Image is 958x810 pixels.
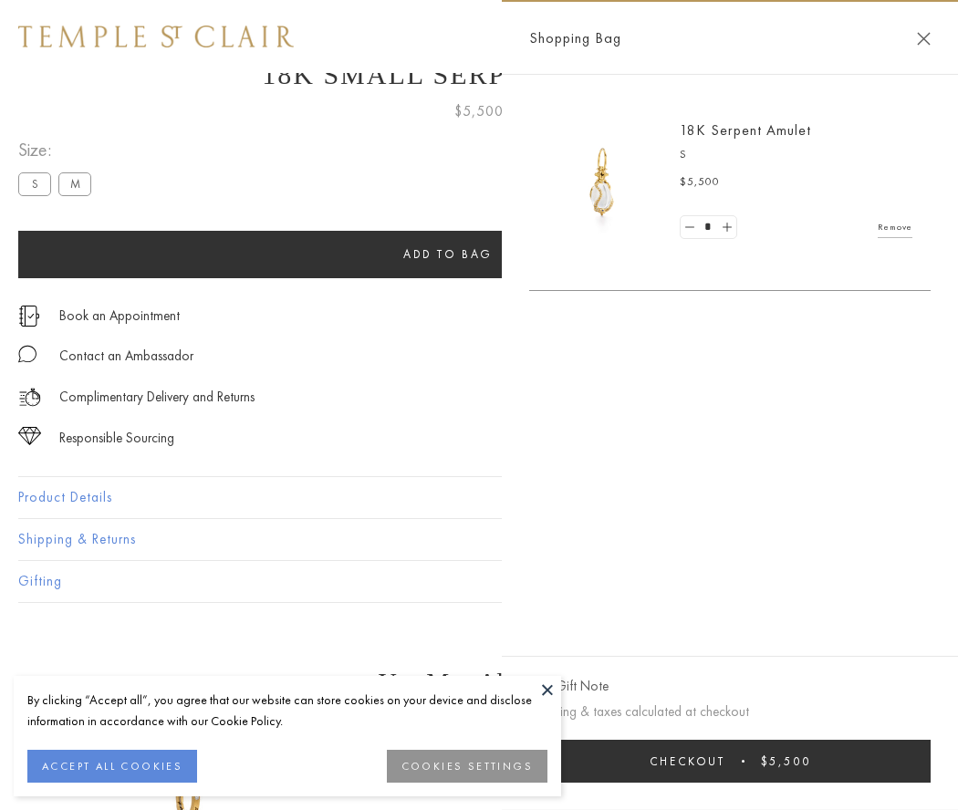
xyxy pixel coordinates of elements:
img: MessageIcon-01_2.svg [18,345,36,363]
label: S [18,172,51,195]
span: $5,500 [454,99,504,123]
label: M [58,172,91,195]
button: ACCEPT ALL COOKIES [27,750,197,783]
p: Complimentary Delivery and Returns [59,386,255,409]
div: Responsible Sourcing [59,427,174,450]
span: Checkout [650,753,725,769]
button: Gifting [18,561,940,602]
button: Product Details [18,477,940,518]
p: S [680,146,912,164]
button: Shipping & Returns [18,519,940,560]
img: P51836-E11SERPPV [547,128,657,237]
a: Book an Appointment [59,306,180,326]
h1: 18K Small Serpent Amulet [18,59,940,90]
span: $5,500 [680,173,720,192]
p: Shipping & taxes calculated at checkout [529,701,931,723]
img: icon_sourcing.svg [18,427,41,445]
a: Set quantity to 0 [681,216,699,239]
a: 18K Serpent Amulet [680,120,811,140]
span: Add to bag [403,246,493,262]
button: Checkout $5,500 [529,740,931,783]
button: Close Shopping Bag [917,32,931,46]
span: Size: [18,135,99,165]
img: icon_delivery.svg [18,386,41,409]
span: $5,500 [761,753,811,769]
a: Set quantity to 2 [717,216,735,239]
div: By clicking “Accept all”, you agree that our website can store cookies on your device and disclos... [27,690,547,732]
img: Temple St. Clair [18,26,294,47]
span: Shopping Bag [529,26,621,50]
button: COOKIES SETTINGS [387,750,547,783]
button: Add to bag [18,231,878,278]
div: Contact an Ambassador [59,345,193,368]
h3: You May Also Like [46,668,912,697]
button: Add Gift Note [529,675,609,698]
a: Remove [878,217,912,237]
img: icon_appointment.svg [18,306,40,327]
